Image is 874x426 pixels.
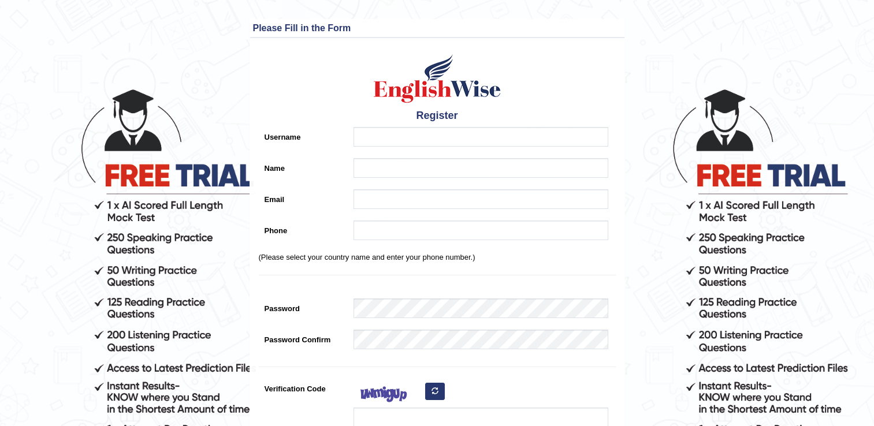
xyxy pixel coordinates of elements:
[259,221,348,236] label: Phone
[371,53,503,104] img: Logo of English Wise create a new account for intelligent practice with AI
[259,379,348,394] label: Verification Code
[259,330,348,345] label: Password Confirm
[259,158,348,174] label: Name
[259,252,616,263] p: (Please select your country name and enter your phone number.)
[259,110,616,122] h4: Register
[259,127,348,143] label: Username
[259,189,348,205] label: Email
[259,298,348,314] label: Password
[253,23,622,33] h3: Please Fill in the Form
